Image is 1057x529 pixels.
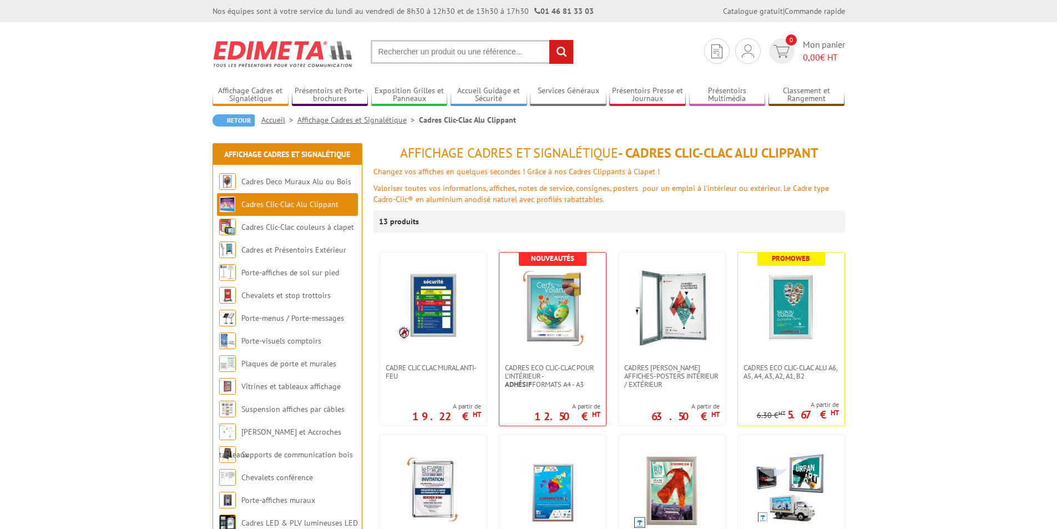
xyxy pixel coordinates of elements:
div: | [723,6,845,17]
a: Chevalets et stop trottoirs [241,290,331,300]
a: Plaques de porte et murales [241,359,336,369]
img: Chevalets et stop trottoirs [219,287,236,304]
a: Porte-menus / Porte-messages [241,313,344,323]
span: A partir de [651,402,720,411]
a: Cadre CLIC CLAC Mural ANTI-FEU [380,364,487,380]
span: Cadres [PERSON_NAME] affiches-posters intérieur / extérieur [624,364,720,389]
img: Vitrines et tableaux affichage [219,378,236,395]
p: 13 produits [379,210,421,233]
a: Présentoirs Multimédia [689,86,766,104]
input: rechercher [549,40,573,64]
a: Affichage Cadres et Signalétique [213,86,289,104]
a: Cadres Eco Clic-Clac pour l'intérieur -Adhésifformats A4 - A3 [499,364,606,389]
b: Promoweb [772,254,810,263]
h1: - Cadres Clic-Clac Alu Clippant [373,146,845,160]
img: Cadres Eco Clic-Clac alu A6, A5, A4, A3, A2, A1, B2 [752,269,830,347]
img: Edimeta [213,33,354,74]
a: Accueil Guidage et Sécurité [451,86,527,104]
img: Suspension affiches par câbles [219,401,236,417]
a: Exposition Grilles et Panneaux [371,86,448,104]
span: Affichage Cadres et Signalétique [400,144,618,162]
a: [PERSON_NAME] et Accroches tableaux [219,427,341,460]
a: Supports de communication bois [241,450,353,460]
a: devis rapide 0 Mon panier 0,00€ HT [766,38,845,64]
a: Cadres Clic-Clac Alu Clippant [241,199,338,209]
a: Retour [213,114,255,127]
a: Porte-visuels comptoirs [241,336,321,346]
a: Services Généraux [530,86,606,104]
a: Présentoirs Presse et Journaux [609,86,686,104]
img: Cadres Clic-Clac couleurs à clapet [219,219,236,235]
p: 6.30 € [757,411,786,420]
img: Porte-affiches de sol sur pied [219,264,236,281]
a: Cadres [PERSON_NAME] affiches-posters intérieur / extérieur [619,364,725,389]
sup: HT [473,410,481,419]
span: 0,00 [803,52,820,63]
p: 63.50 € [651,413,720,420]
p: 19.22 € [412,413,481,420]
a: Suspension affiches par câbles [241,404,345,414]
img: Cadres vitrines affiches-posters intérieur / extérieur [633,269,711,347]
font: Valoriser toutes vos informations, affiches, notes de service, consignes, posters pour un emploi ... [373,183,829,204]
img: Porte-visuels comptoirs [219,332,236,349]
sup: HT [592,410,600,419]
a: Cadres Clic-Clac couleurs à clapet [241,222,354,232]
img: Chevalets conférence [219,469,236,486]
a: Catalogue gratuit [723,6,783,16]
img: devis rapide [742,44,754,58]
a: Cadres Deco Muraux Alu ou Bois [241,177,351,187]
sup: HT [778,409,786,417]
img: Porte-menus / Porte-messages [219,310,236,326]
a: Classement et Rangement [768,86,845,104]
b: Nouveautés [531,254,574,263]
div: Nos équipes sont à votre service du lundi au vendredi de 8h30 à 12h30 et de 13h30 à 17h30 [213,6,594,17]
img: Porte-affiches muraux [219,492,236,508]
strong: Adhésif [505,380,532,389]
sup: HT [711,410,720,419]
span: A partir de [757,400,839,409]
img: Cadres et Présentoirs Extérieur [219,241,236,258]
span: A partir de [412,402,481,411]
a: Chevalets conférence [241,472,313,482]
input: Rechercher un produit ou une référence... [371,40,574,64]
span: € HT [803,51,845,64]
font: Changez vos affiches en quelques secondes ! Grâce à nos Cadres Clippants à Clapet ! [373,167,660,177]
img: Cadres Clic-Clac Étanches Sécurisés du A3 au 120 x 160 cm [755,452,827,524]
img: devis rapide [773,45,790,58]
a: Cadres et Présentoirs Extérieur [241,245,346,255]
img: Plaques de porte et murales [219,355,236,372]
a: Commande rapide [785,6,845,16]
a: Présentoirs et Porte-brochures [292,86,368,104]
a: Affichage Cadres et Signalétique [224,149,350,159]
img: Cadre CLIC CLAC Mural ANTI-FEU [397,269,469,341]
span: Mon panier [803,38,845,64]
a: Cadres LED & PLV lumineuses LED [241,518,358,528]
strong: 01 46 81 33 03 [534,6,594,16]
img: Cimaises et Accroches tableaux [219,424,236,440]
span: Cadre CLIC CLAC Mural ANTI-FEU [386,364,481,380]
sup: HT [831,408,839,417]
a: Cadres Eco Clic-Clac alu A6, A5, A4, A3, A2, A1, B2 [738,364,844,380]
span: 0 [786,34,797,46]
span: Cadres Eco Clic-Clac pour l'intérieur - formats A4 - A3 [505,364,600,389]
a: Vitrines et tableaux affichage [241,381,341,391]
span: Cadres Eco Clic-Clac alu A6, A5, A4, A3, A2, A1, B2 [744,364,839,380]
a: Accueil [261,115,297,125]
span: A partir de [534,402,600,411]
img: Cadres Eco Clic-Clac pour l'intérieur - <strong>Adhésif</strong> formats A4 - A3 [514,269,591,347]
a: Porte-affiches muraux [241,495,315,505]
li: Cadres Clic-Clac Alu Clippant [419,114,516,125]
img: Cadres Clic-Clac Alu Clippant [219,196,236,213]
a: Porte-affiches de sol sur pied [241,268,339,278]
img: Cadres Deco Muraux Alu ou Bois [219,173,236,190]
p: 5.67 € [787,411,839,418]
a: Affichage Cadres et Signalétique [297,115,419,125]
img: devis rapide [711,44,722,58]
p: 12.50 € [534,413,600,420]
